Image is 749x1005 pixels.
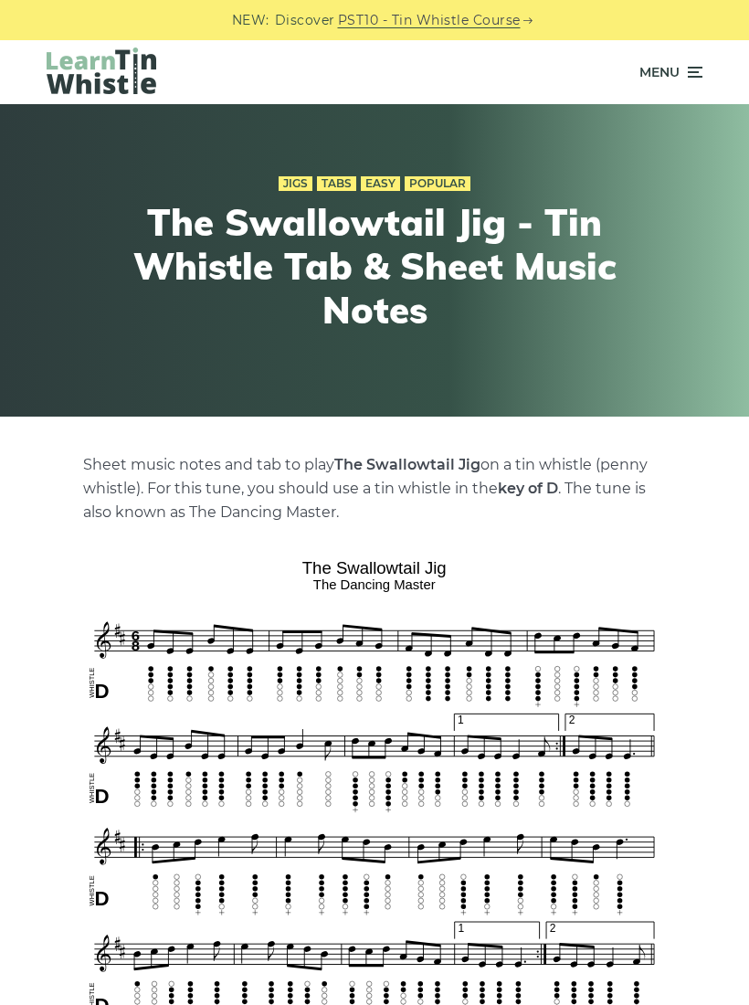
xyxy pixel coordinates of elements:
[334,456,480,473] strong: The Swallowtail Jig
[47,48,156,94] img: LearnTinWhistle.com
[361,176,400,191] a: Easy
[405,176,470,191] a: Popular
[639,49,680,95] span: Menu
[317,176,356,191] a: Tabs
[128,200,621,332] h1: The Swallowtail Jig - Tin Whistle Tab & Sheet Music Notes
[279,176,312,191] a: Jigs
[83,453,666,524] p: Sheet music notes and tab to play on a tin whistle (penny whistle). For this tune, you should use...
[498,480,558,497] strong: key of D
